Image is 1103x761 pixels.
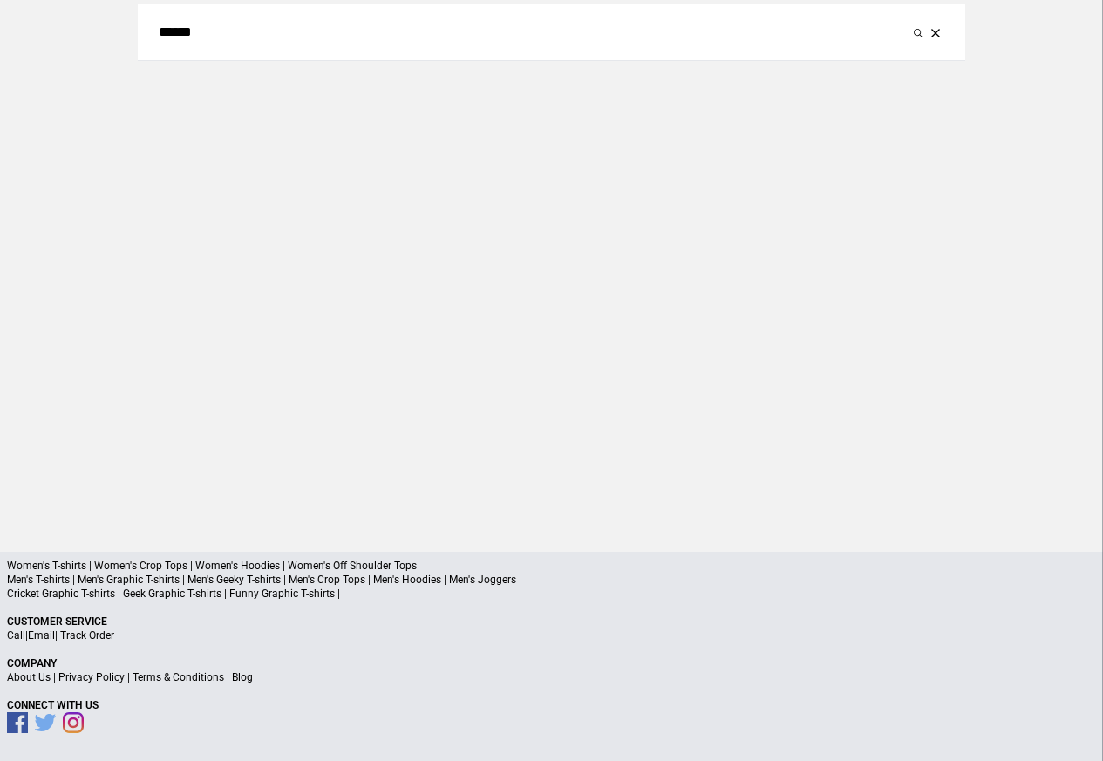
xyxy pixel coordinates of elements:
a: Email [28,629,55,642]
button: Submit your search query. [909,22,927,43]
a: Terms & Conditions [133,671,224,683]
p: Women's T-shirts | Women's Crop Tops | Women's Hoodies | Women's Off Shoulder Tops [7,559,1096,573]
a: Call [7,629,25,642]
a: Track Order [60,629,114,642]
button: Clear the search query. [927,22,944,43]
p: Men's T-shirts | Men's Graphic T-shirts | Men's Geeky T-shirts | Men's Crop Tops | Men's Hoodies ... [7,573,1096,587]
p: | | | [7,670,1096,684]
p: Cricket Graphic T-shirts | Geek Graphic T-shirts | Funny Graphic T-shirts | [7,587,1096,601]
a: Blog [232,671,253,683]
p: Company [7,656,1096,670]
p: | | [7,629,1096,642]
a: About Us [7,671,51,683]
a: Privacy Policy [58,671,125,683]
p: Customer Service [7,615,1096,629]
p: Connect With Us [7,698,1096,712]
